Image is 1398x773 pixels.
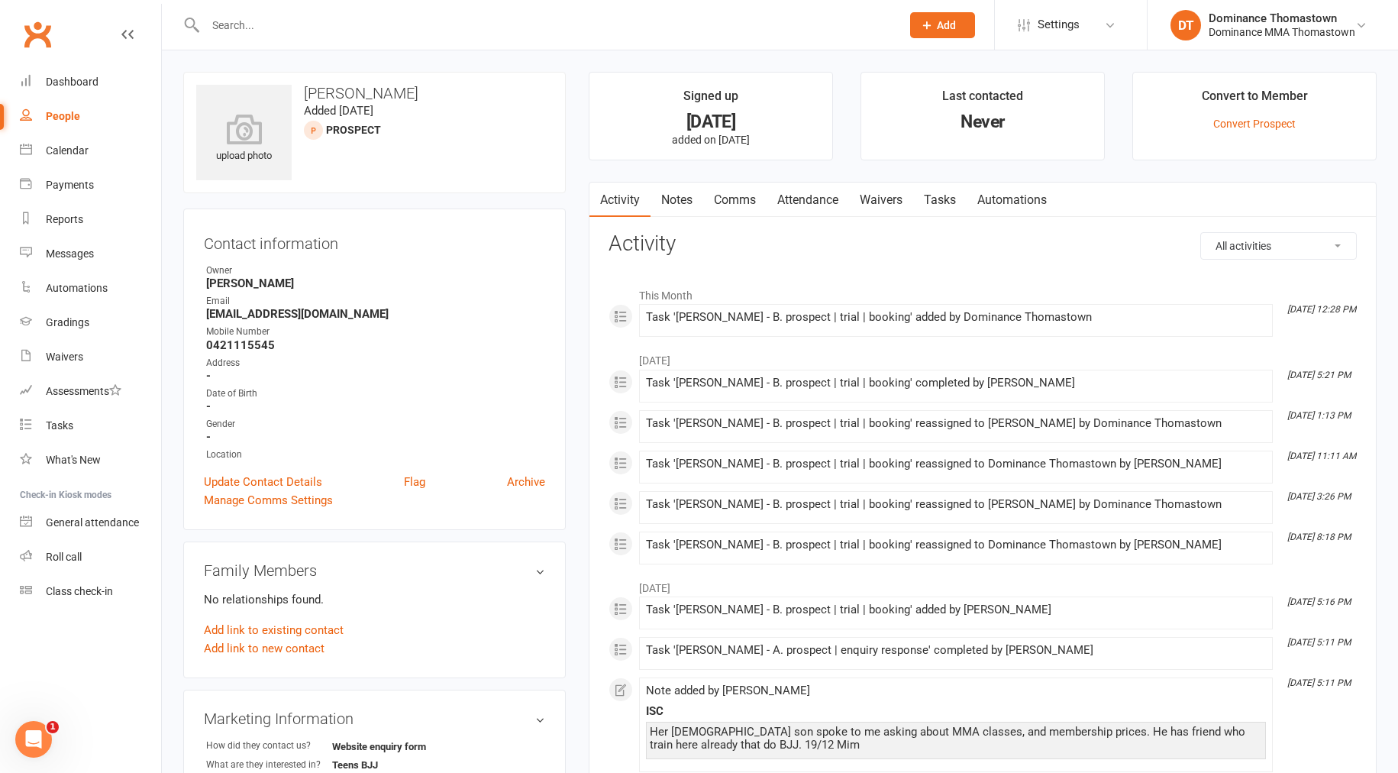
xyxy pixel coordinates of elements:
div: Gender [206,417,545,432]
span: Add [937,19,956,31]
div: Her [DEMOGRAPHIC_DATA] son spoke to me asking about MMA classes, and membership prices. He has fr... [650,726,1262,752]
div: Payments [46,179,94,191]
div: Waivers [46,351,83,363]
strong: - [206,369,545,383]
div: ISC [646,705,1266,718]
a: Convert Prospect [1213,118,1296,130]
div: How did they contact us? [206,739,332,753]
snap: prospect [326,124,381,136]
div: Task '[PERSON_NAME] - B. prospect | trial | booking' added by [PERSON_NAME] [646,603,1266,616]
i: [DATE] 5:11 PM [1287,637,1351,648]
div: Dominance Thomastown [1209,11,1355,25]
time: Added [DATE] [304,104,373,118]
a: Roll call [20,540,161,574]
a: What's New [20,443,161,477]
div: Last contacted [942,86,1023,114]
input: Search... [201,15,890,36]
button: Add [910,12,975,38]
i: [DATE] 5:11 PM [1287,678,1351,688]
a: Manage Comms Settings [204,491,333,509]
div: upload photo [196,114,292,164]
a: Comms [703,183,767,218]
a: People [20,99,161,134]
h3: Family Members [204,562,545,579]
a: Waivers [849,183,913,218]
a: Gradings [20,306,161,340]
a: Notes [651,183,703,218]
div: [DATE] [603,114,818,130]
div: Location [206,448,545,462]
strong: - [206,399,545,413]
div: DT [1170,10,1201,40]
a: Class kiosk mode [20,574,161,609]
strong: - [206,430,545,444]
i: [DATE] 3:26 PM [1287,491,1351,502]
div: General attendance [46,516,139,529]
div: Task '[PERSON_NAME] - B. prospect | trial | booking' completed by [PERSON_NAME] [646,377,1266,390]
strong: Teens BJJ [332,759,420,771]
div: What are they interested in? [206,758,332,772]
i: [DATE] 11:11 AM [1287,451,1356,461]
h3: [PERSON_NAME] [196,85,553,102]
div: Convert to Member [1202,86,1308,114]
strong: [EMAIL_ADDRESS][DOMAIN_NAME] [206,307,545,321]
h3: Marketing Information [204,710,545,727]
a: Flag [404,473,425,491]
div: Gradings [46,316,89,328]
div: Never [875,114,1090,130]
div: Class check-in [46,585,113,597]
a: Messages [20,237,161,271]
div: Task '[PERSON_NAME] - B. prospect | trial | booking' reassigned to Dominance Thomastown by [PERSO... [646,539,1266,551]
div: Task '[PERSON_NAME] - B. prospect | trial | booking' reassigned to Dominance Thomastown by [PERSO... [646,458,1266,471]
div: Dashboard [46,76,98,88]
li: [DATE] [609,572,1357,597]
div: People [46,110,80,122]
i: [DATE] 5:16 PM [1287,597,1351,607]
a: Assessments [20,374,161,409]
div: Mobile Number [206,325,545,339]
h3: Contact information [204,229,545,252]
div: Reports [46,213,83,225]
p: added on [DATE] [603,134,818,146]
div: Signed up [683,86,738,114]
strong: [PERSON_NAME] [206,277,545,290]
a: Payments [20,168,161,202]
strong: 0421115545 [206,338,545,352]
iframe: Intercom live chat [15,721,52,758]
div: Automations [46,282,108,294]
div: Roll call [46,551,82,563]
div: Tasks [46,419,73,432]
span: 1 [47,721,59,733]
div: Owner [206,264,545,278]
li: This Month [609,280,1357,304]
div: Task '[PERSON_NAME] - B. prospect | trial | booking' reassigned to [PERSON_NAME] by Dominance Tho... [646,498,1266,511]
a: Clubworx [18,15,57,53]
a: Tasks [913,183,967,218]
span: Settings [1038,8,1080,42]
a: Activity [589,183,651,218]
div: Address [206,356,545,370]
a: Add link to new contact [204,639,324,658]
a: Automations [967,183,1057,218]
li: [DATE] [609,344,1357,369]
i: [DATE] 12:28 PM [1287,304,1356,315]
a: Automations [20,271,161,306]
a: Waivers [20,340,161,374]
div: Task '[PERSON_NAME] - B. prospect | trial | booking' reassigned to [PERSON_NAME] by Dominance Tho... [646,417,1266,430]
a: General attendance kiosk mode [20,506,161,540]
div: Date of Birth [206,386,545,401]
div: Dominance MMA Thomastown [1209,25,1355,39]
a: Calendar [20,134,161,168]
div: Messages [46,247,94,260]
div: Task '[PERSON_NAME] - B. prospect | trial | booking' added by Dominance Thomastown [646,311,1266,324]
div: What's New [46,454,101,466]
div: Note added by [PERSON_NAME] [646,684,1266,697]
p: No relationships found. [204,590,545,609]
a: Reports [20,202,161,237]
a: Tasks [20,409,161,443]
i: [DATE] 5:21 PM [1287,370,1351,380]
i: [DATE] 8:18 PM [1287,532,1351,542]
a: Attendance [767,183,849,218]
div: Calendar [46,144,89,157]
a: Update Contact Details [204,473,322,491]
